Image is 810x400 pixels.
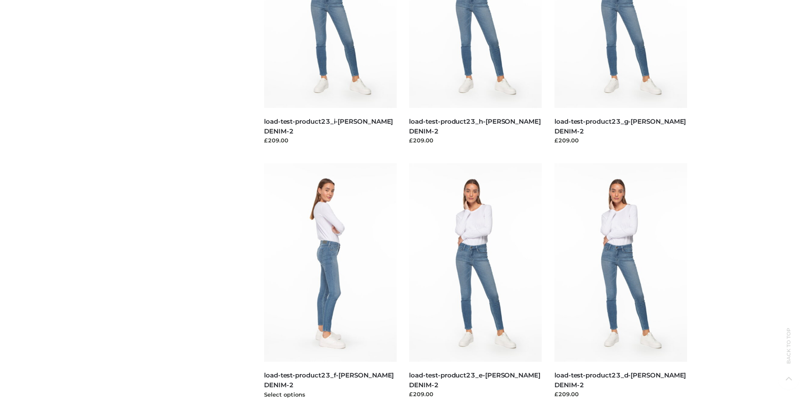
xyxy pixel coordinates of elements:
a: load-test-product23_e-[PERSON_NAME] DENIM-2 [409,371,540,389]
div: £209.00 [554,136,687,145]
div: £209.00 [554,390,687,398]
a: load-test-product23_d-[PERSON_NAME] DENIM-2 [554,371,686,389]
a: load-test-product23_h-[PERSON_NAME] DENIM-2 [409,117,540,135]
div: £209.00 [409,136,542,145]
div: £209.00 [409,390,542,398]
div: £209.00 [264,136,397,145]
a: load-test-product23_i-[PERSON_NAME] DENIM-2 [264,117,393,135]
span: Back to top [778,343,799,364]
a: load-test-product23_f-[PERSON_NAME] DENIM-2 [264,371,394,389]
a: load-test-product23_g-[PERSON_NAME] DENIM-2 [554,117,686,135]
a: Select options [264,391,305,398]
